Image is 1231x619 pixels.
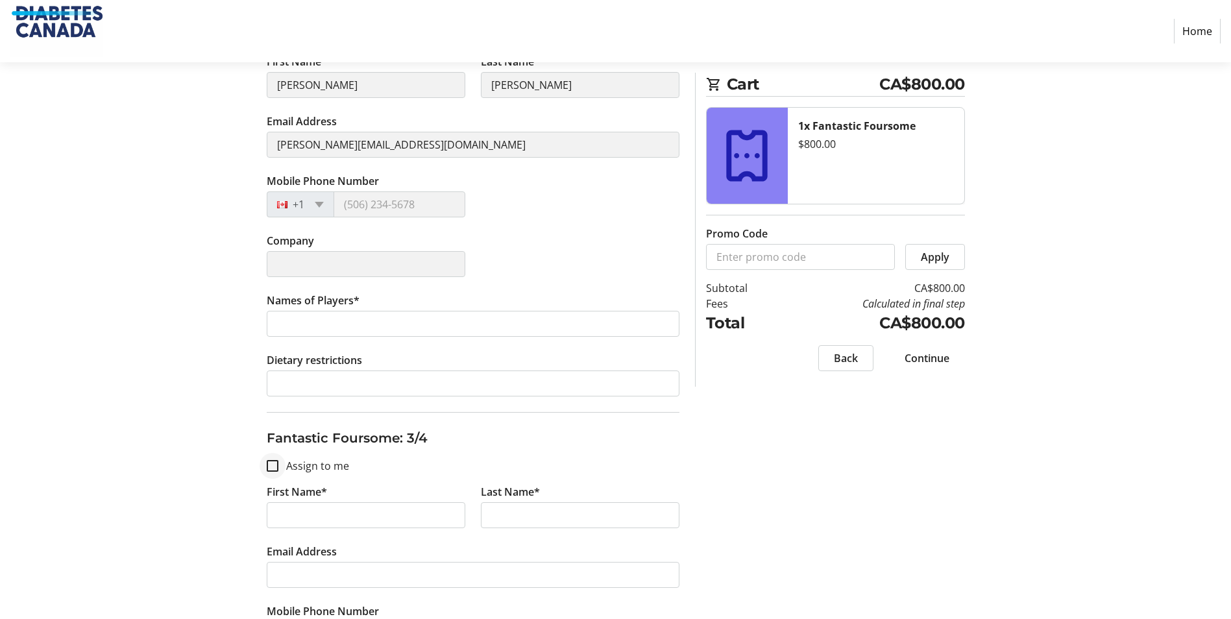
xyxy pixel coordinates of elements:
button: Apply [905,244,965,270]
strong: 1x Fantastic Foursome [798,119,916,133]
label: Company [267,233,314,249]
a: Home [1174,19,1221,43]
span: Back [834,350,858,366]
input: Enter promo code [706,244,895,270]
td: Subtotal [706,280,781,296]
input: (506) 234-5678 [334,191,465,217]
label: Last Name* [481,484,540,500]
button: Continue [889,345,965,371]
label: Assign to me [278,458,349,474]
label: Email Address [267,544,337,559]
label: Promo Code [706,226,768,241]
td: Calculated in final step [781,296,965,311]
h3: Fantastic Foursome: 3/4 [267,428,679,448]
label: Email Address [267,114,337,129]
label: Names of Players* [267,293,360,308]
label: Mobile Phone Number [267,603,379,619]
div: $800.00 [798,136,954,152]
label: Mobile Phone Number [267,173,379,189]
label: First Name* [267,484,327,500]
td: CA$800.00 [781,311,965,335]
span: Apply [921,249,949,265]
img: Diabetes Canada's Logo [10,5,103,57]
span: Continue [905,350,949,366]
span: Cart [727,73,880,96]
td: CA$800.00 [781,280,965,296]
span: CA$800.00 [879,73,965,96]
button: Back [818,345,873,371]
label: Dietary restrictions [267,352,362,368]
td: Total [706,311,781,335]
td: Fees [706,296,781,311]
